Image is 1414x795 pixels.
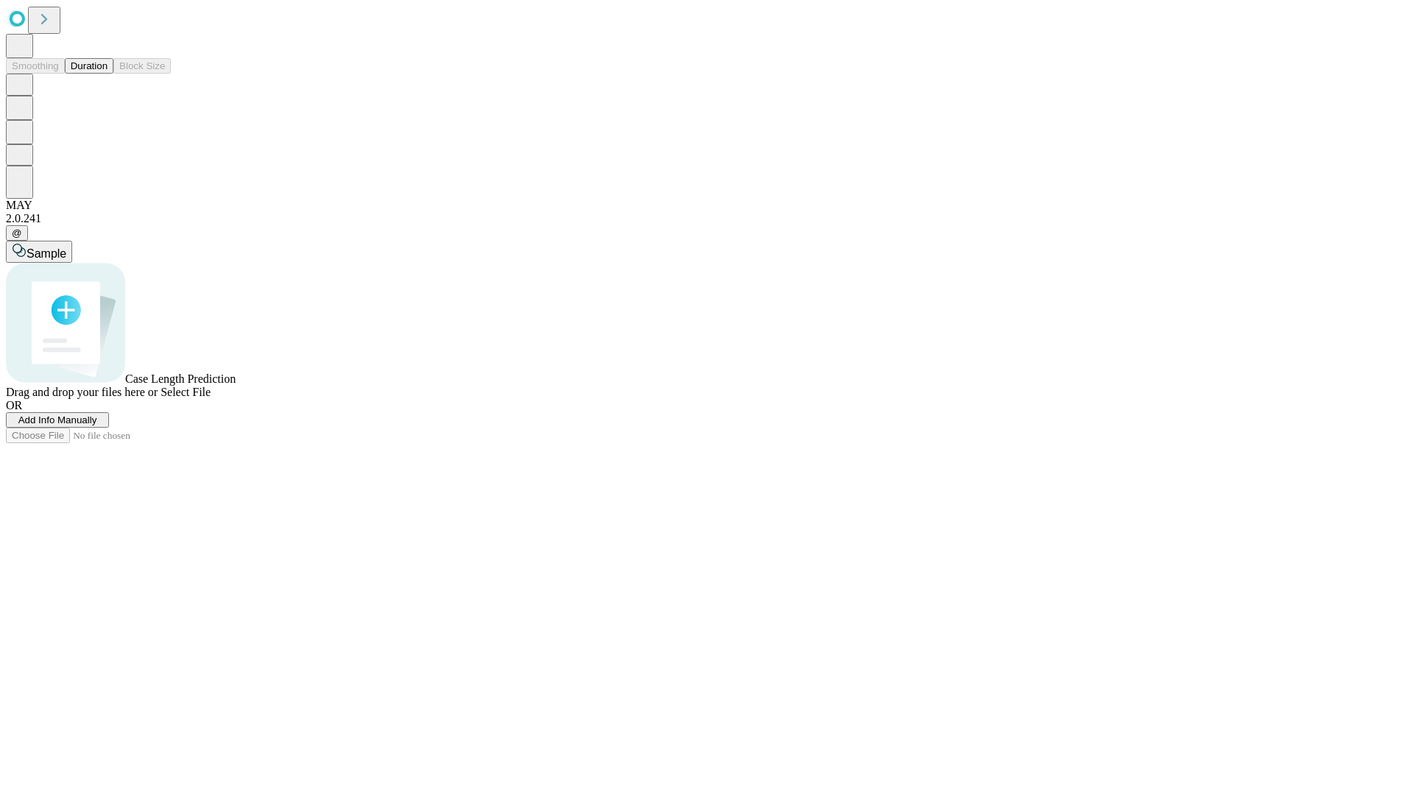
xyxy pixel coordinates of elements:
[113,58,171,74] button: Block Size
[6,58,65,74] button: Smoothing
[18,414,97,425] span: Add Info Manually
[6,386,158,398] span: Drag and drop your files here or
[6,225,28,241] button: @
[6,399,22,411] span: OR
[125,372,236,385] span: Case Length Prediction
[65,58,113,74] button: Duration
[6,212,1408,225] div: 2.0.241
[6,199,1408,212] div: MAY
[6,241,72,263] button: Sample
[27,247,66,260] span: Sample
[161,386,211,398] span: Select File
[12,227,22,239] span: @
[6,412,109,428] button: Add Info Manually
